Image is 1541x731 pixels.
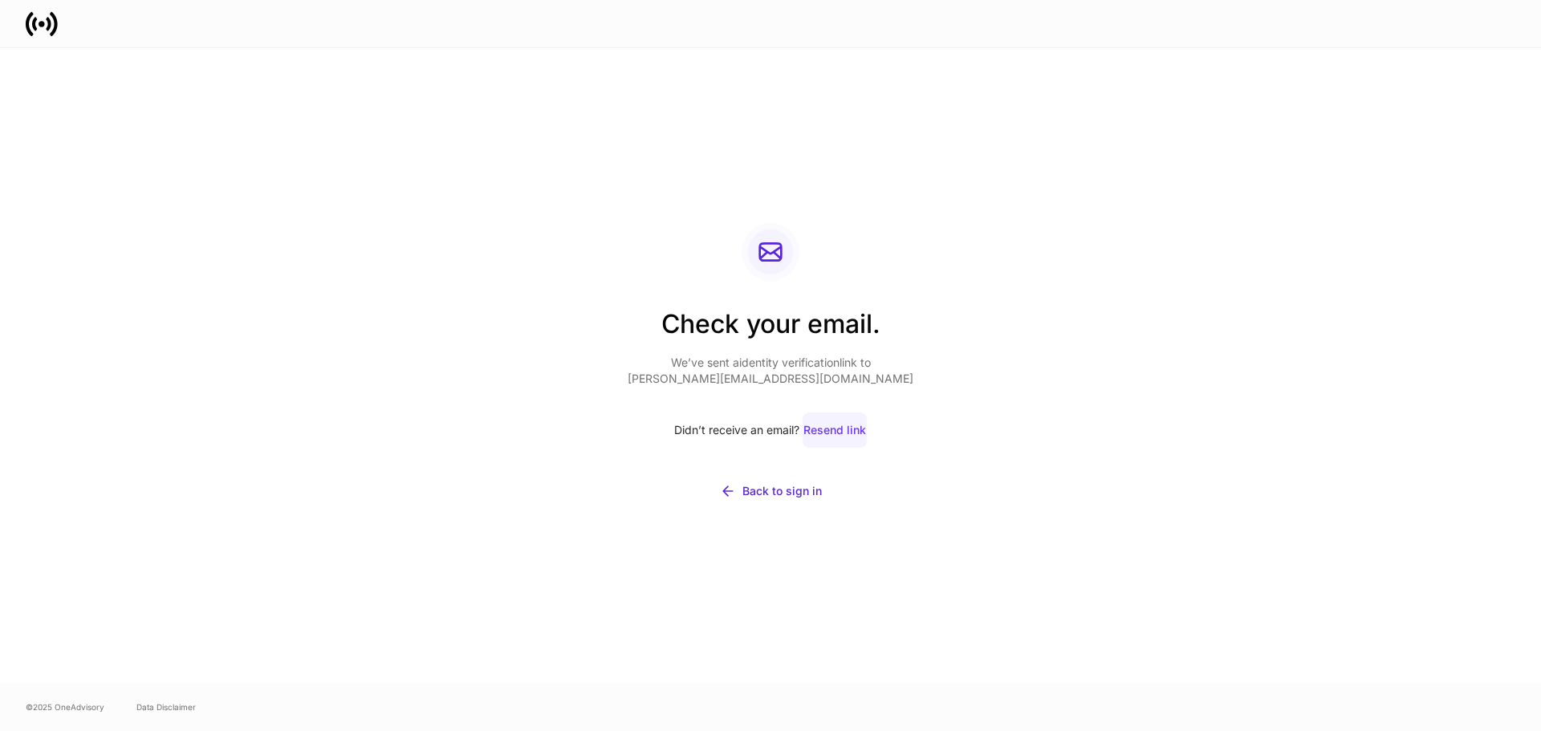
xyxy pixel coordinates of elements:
button: Back to sign in [628,473,913,509]
span: © 2025 OneAdvisory [26,701,104,713]
button: Resend link [803,412,867,448]
div: Resend link [803,422,866,438]
p: We’ve sent a identity verification link to [PERSON_NAME][EMAIL_ADDRESS][DOMAIN_NAME] [628,355,913,387]
h2: Check your email. [628,307,913,355]
div: Back to sign in [742,483,822,499]
div: Didn’t receive an email? [628,412,913,448]
a: Data Disclaimer [136,701,196,713]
